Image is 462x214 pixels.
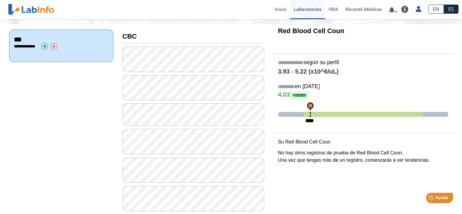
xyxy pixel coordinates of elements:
[278,27,344,35] b: Red Blood Cell Coun
[278,59,448,66] h5: según su perfil
[278,149,448,164] p: No hay otros registros de prueba de Red Blood Cell Coun. Una vez que tengas más de un registro, c...
[278,68,448,75] h4: 3.93 - 5.22 (x10^6/uL)
[122,33,137,40] b: CBC
[278,138,448,146] p: Su Red Blood Cell Coun
[444,5,458,14] a: ES
[408,190,455,207] iframe: Help widget launcher
[278,83,448,90] h5: en [DATE]
[428,5,444,14] a: EN
[278,91,448,100] h4: 4.03
[329,6,338,12] span: HRA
